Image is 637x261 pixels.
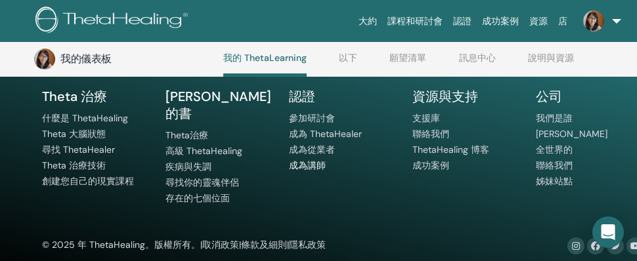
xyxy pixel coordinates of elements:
a: 隱私政策 [289,239,326,251]
a: 全世界的 [536,144,573,155]
h3: 我的儀表板 [60,52,192,66]
a: 大約 [353,9,382,33]
a: 疾病與失調 [165,161,211,172]
a: 訊息中心 [459,52,496,73]
a: 說明與資源 [528,52,574,73]
a: 課程和研討會 [382,9,448,33]
a: Theta 治療技術 [42,159,106,171]
a: 成功案例 [477,9,524,33]
a: 認證 [448,9,477,33]
h5: 資源與支持 [412,88,520,106]
a: 以下 [339,52,357,73]
a: 成功案例 [412,159,449,171]
a: 姊妹站點 [536,175,573,187]
h5: 認證 [289,88,397,106]
a: 成為講師 [289,159,326,171]
a: ThetaHealing 博客 [412,144,489,155]
a: 成為 ThetaHealer [289,128,362,140]
a: 店 [553,9,573,33]
a: 資源 [524,9,553,33]
a: 什麼是 ThetaHealing [42,112,128,124]
img: default.jpg [583,10,604,31]
div: 打開對講信使 [592,216,624,248]
a: 高級 ThetaHealing [165,145,242,157]
a: 聯絡我們 [536,159,573,171]
a: 我的 ThetaLearning [223,52,307,77]
a: 我們是誰 [536,112,573,124]
a: 參加研討會 [289,112,335,124]
img: logo.png [35,7,192,36]
a: 成為從業者 [289,144,335,155]
a: 尋找 ThetaHealer [42,144,115,155]
h5: [PERSON_NAME]的書 [165,88,273,123]
font: © 2025 年 ThetaHealing。版權所有。| | | [42,239,326,251]
a: Theta治療 [165,129,208,141]
a: [PERSON_NAME] [536,128,607,140]
a: 條款及細則 [241,239,287,251]
img: default.jpg [34,49,55,70]
a: Theta 大腦狀態 [42,128,106,140]
a: 支援庫 [412,112,440,124]
h5: Theta 治療 [42,88,150,106]
a: 聯絡我們 [412,128,449,140]
a: 存在的七個位面 [165,192,230,204]
a: 願望清單 [390,52,427,73]
a: 取消政策 [202,239,239,251]
a: 尋找你的靈魂伴侶 [165,176,239,188]
a: 創建您自己的現實課程 [42,175,134,187]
